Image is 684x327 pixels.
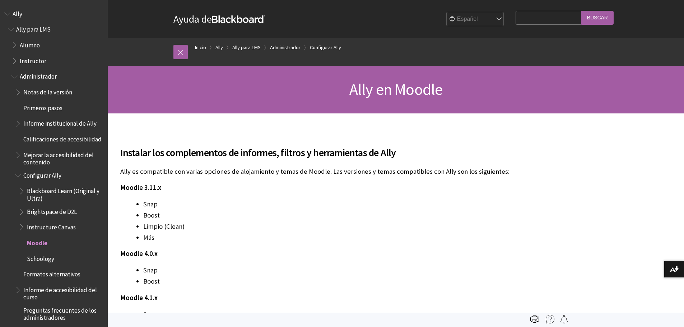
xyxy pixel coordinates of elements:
[120,294,158,302] span: Moodle 4.1.x
[310,43,341,52] a: Configurar Ally
[23,268,80,278] span: Formatos alternativos
[120,136,566,160] h2: Instalar los complementos de informes, filtros y herramientas de Ally
[232,43,261,52] a: Ally para LMS
[143,265,566,275] li: Snap
[120,167,566,176] p: Ally es compatible con varias opciones de alojamiento y temas de Moodle. Las versiones y temas co...
[27,253,54,262] span: Schoology
[20,55,46,65] span: Instructor
[270,43,301,52] a: Administrador
[23,102,62,112] span: Primeros pasos
[349,79,443,99] span: Ally en Moodle
[143,309,566,319] li: Snap
[23,149,103,166] span: Mejorar la accesibilidad del contenido
[530,315,539,323] img: Print
[27,206,77,215] span: Brightspace de D2L
[27,185,103,202] span: Blackboard Learn (Original y Ultra)
[20,71,57,80] span: Administrador
[143,233,566,243] li: Más
[16,24,51,33] span: Ally para LMS
[23,284,103,301] span: Informe de accesibilidad del curso
[27,221,76,231] span: Instructure Canvas
[23,133,102,143] span: Calificaciones de accesibilidad
[215,43,223,52] a: Ally
[195,43,206,52] a: Inicio
[546,315,554,323] img: More help
[23,86,72,96] span: Notas de la versión
[120,183,161,192] span: Moodle 3.11.x
[27,237,47,247] span: Moodle
[173,13,265,25] a: Ayuda deBlackboard
[23,304,103,321] span: Preguntas frecuentes de los administradores
[23,118,97,127] span: Informe institucional de Ally
[560,315,568,323] img: Follow this page
[143,276,566,286] li: Boost
[13,8,22,18] span: Ally
[212,15,265,23] strong: Blackboard
[20,39,40,49] span: Alumno
[581,11,614,25] input: Buscar
[447,12,504,27] select: Site Language Selector
[120,249,158,258] span: Moodle 4.0.x
[143,221,566,232] li: Limpio (Clean)
[143,199,566,209] li: Snap
[143,210,566,220] li: Boost
[23,169,61,179] span: Configurar Ally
